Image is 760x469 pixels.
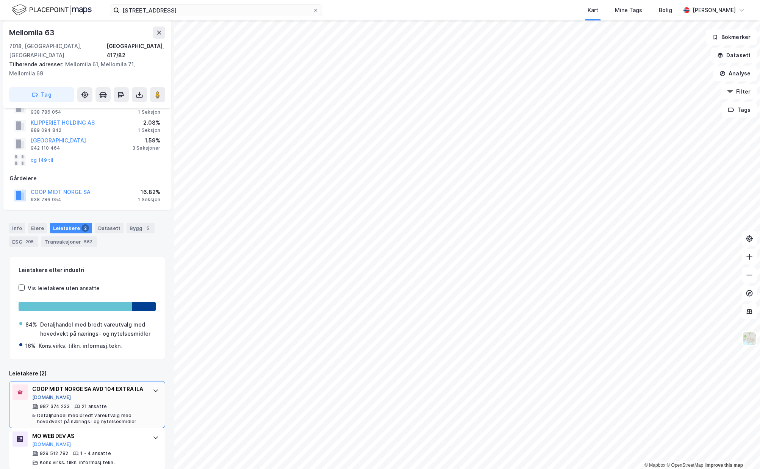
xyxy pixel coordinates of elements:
button: [DOMAIN_NAME] [32,394,71,400]
div: 3 Seksjoner [132,145,160,151]
div: Mellomila 63 [9,27,56,39]
div: 5 [144,224,152,232]
div: 1 Seksjon [138,127,160,133]
a: Improve this map [705,463,743,468]
div: [PERSON_NAME] [693,6,736,15]
div: Leietakere (2) [9,369,165,378]
div: 938 786 054 [31,197,61,203]
button: Tag [9,87,74,102]
div: 2 [81,224,89,232]
div: 21 ansatte [82,403,107,410]
div: Detaljhandel med bredt vareutvalg med hovedvekt på nærings- og nytelsesmidler [37,413,145,425]
button: Bokmerker [706,30,757,45]
div: 1 Seksjon [138,197,160,203]
div: 7018, [GEOGRAPHIC_DATA], [GEOGRAPHIC_DATA] [9,42,106,60]
div: Mellomila 61, Mellomila 71, Mellomila 69 [9,60,159,78]
button: Datasett [711,48,757,63]
div: 1 Seksjon [138,109,160,115]
div: 1 - 4 ansatte [80,450,111,456]
div: 16% [25,341,36,350]
div: Kons.virks. tilkn. informasj.tekn. [39,341,122,350]
button: [DOMAIN_NAME] [32,441,71,447]
div: Bolig [659,6,672,15]
button: Analyse [713,66,757,81]
div: Datasett [95,223,124,233]
div: ESG [9,236,38,247]
div: 1.59% [132,136,160,145]
div: Mine Tags [615,6,642,15]
div: 205 [24,238,35,245]
div: [GEOGRAPHIC_DATA], 417/82 [106,42,165,60]
div: Bygg [127,223,155,233]
div: Leietakere etter industri [19,266,156,275]
div: Eiere [28,223,47,233]
button: Tags [722,102,757,117]
iframe: Chat Widget [722,433,760,469]
div: 938 786 054 [31,109,61,115]
div: Info [9,223,25,233]
div: Kons.virks. tilkn. informasj.tekn. [40,460,115,466]
div: 84% [25,320,37,329]
div: COOP MIDT NORGE SA AVD 104 EXTRA ILA [32,385,145,394]
a: Mapbox [644,463,665,468]
div: 987 374 233 [40,403,70,410]
input: Søk på adresse, matrikkel, gårdeiere, leietakere eller personer [119,5,313,16]
div: Kontrollprogram for chat [722,433,760,469]
div: Vis leietakere uten ansatte [28,284,100,293]
a: OpenStreetMap [666,463,703,468]
div: 929 512 782 [40,450,68,456]
div: MO WEB DEV AS [32,431,145,441]
img: Z [742,331,757,346]
div: 562 [83,238,94,245]
button: Filter [721,84,757,99]
div: 889 094 842 [31,127,61,133]
div: 16.82% [138,188,160,197]
div: Detaljhandel med bredt vareutvalg med hovedvekt på nærings- og nytelsesmidler [40,320,155,338]
div: Transaksjoner [41,236,97,247]
img: logo.f888ab2527a4732fd821a326f86c7f29.svg [12,3,92,17]
div: Gårdeiere [9,174,165,183]
div: Kart [588,6,598,15]
div: Leietakere [50,223,92,233]
div: 2.08% [138,118,160,127]
span: Tilhørende adresser: [9,61,65,67]
div: 942 110 464 [31,145,60,151]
